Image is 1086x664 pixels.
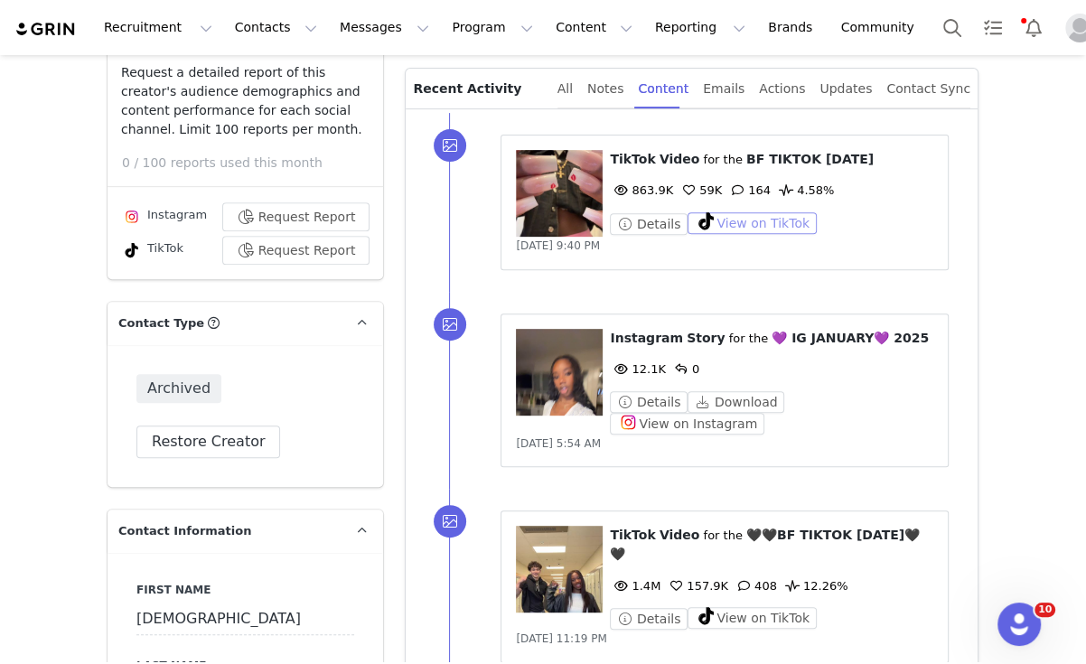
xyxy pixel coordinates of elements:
[644,7,756,48] button: Reporting
[610,528,655,542] span: TikTok
[14,14,510,34] body: Rich Text Area. Press ALT-0 for help.
[516,437,601,450] span: [DATE] 5:54 AM
[125,210,139,224] img: instagram.svg
[222,202,370,231] button: Request Report
[830,7,933,48] a: Community
[819,69,872,109] div: Updates
[136,426,280,458] button: Restore Creator
[746,152,874,166] span: BF TIKTOK [DATE]
[224,7,328,48] button: Contacts
[688,391,784,413] button: Download
[329,7,440,48] button: Messages
[610,183,673,197] span: 863.9K
[93,7,223,48] button: Recruitment
[118,522,251,540] span: Contact Information
[610,608,688,630] button: Details
[703,69,744,109] div: Emails
[997,603,1041,646] iframe: Intercom live chat
[610,526,933,564] p: ⁨ ⁩ ⁨ ⁩ for the ⁨ ⁩
[932,7,972,48] button: Search
[610,213,688,235] button: Details
[782,579,848,593] span: 12.26%
[136,582,354,598] label: First Name
[610,579,660,593] span: 1.4M
[516,632,606,645] span: [DATE] 11:19 PM
[660,152,700,166] span: Video
[121,239,183,261] div: TikTok
[610,362,665,376] span: 12.1K
[122,154,383,173] p: 0 / 100 reports used this month
[610,413,764,435] button: View on Instagram
[688,613,817,626] a: View on TikTok
[726,183,771,197] span: 164
[441,7,544,48] button: Program
[413,69,542,108] p: Recent Activity
[687,331,725,345] span: Story
[118,314,204,332] span: Contact Type
[688,218,817,231] a: View on TikTok
[222,236,370,265] button: Request Report
[775,183,834,197] span: 4.58%
[1014,7,1053,48] button: Notifications
[678,183,722,197] span: 59K
[136,374,221,403] span: Archived
[610,152,655,166] span: TikTok
[14,21,78,38] img: grin logo
[638,69,688,109] div: Content
[733,579,777,593] span: 408
[610,329,933,348] p: ⁨ ⁩ ⁨ ⁩ for the ⁨ ⁩
[757,7,829,48] a: Brands
[121,63,370,139] p: Request a detailed report of this creator's audience demographics and content performance for eac...
[545,7,643,48] button: Content
[688,607,817,629] button: View on TikTok
[1035,603,1055,617] span: 10
[759,69,805,109] div: Actions
[665,579,728,593] span: 157.9K
[688,212,817,234] button: View on TikTok
[610,331,683,345] span: Instagram
[557,69,573,109] div: All
[516,239,600,252] span: [DATE] 9:40 PM
[886,69,970,109] div: Contact Sync
[610,391,688,413] button: Details
[121,206,207,228] div: Instagram
[610,528,920,561] span: 🖤🖤BF TIKTOK [DATE]🖤🖤
[772,331,929,345] span: 💜 IG JANUARY💜 2025
[670,362,699,376] span: 0
[610,416,764,430] a: View on Instagram
[610,150,933,169] p: ⁨ ⁩ ⁨ ⁩ for the ⁨ ⁩
[660,528,700,542] span: Video
[587,69,623,109] div: Notes
[973,7,1013,48] a: Tasks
